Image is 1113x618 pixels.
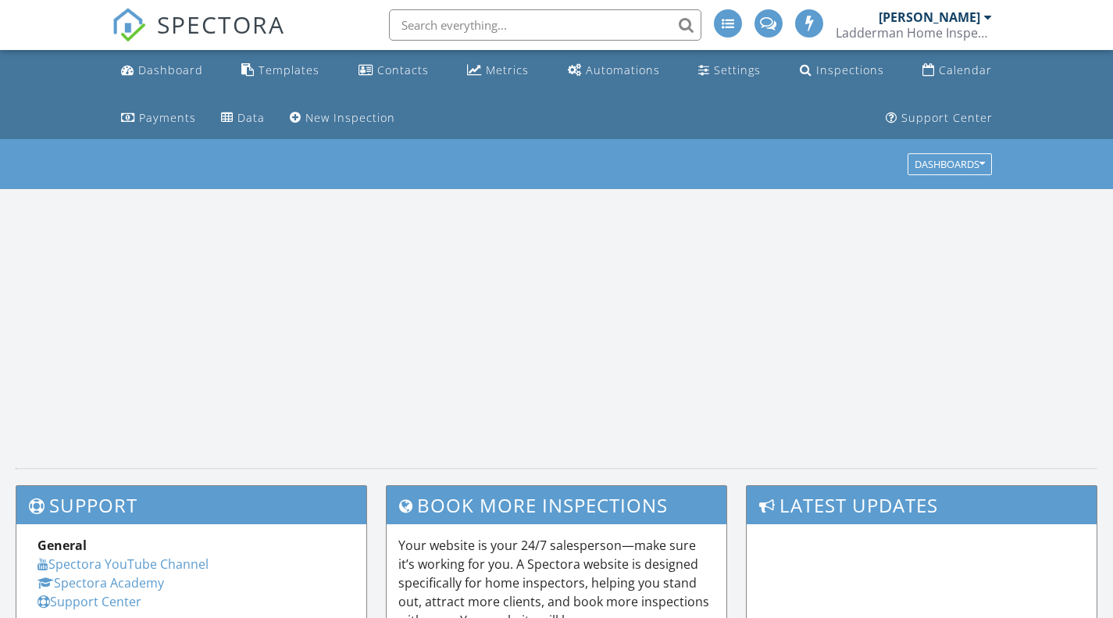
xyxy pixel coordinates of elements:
[377,63,429,77] div: Contacts
[794,56,890,85] a: Inspections
[714,63,761,77] div: Settings
[486,63,529,77] div: Metrics
[16,486,366,524] h3: Support
[389,9,701,41] input: Search everything...
[939,63,992,77] div: Calendar
[112,21,285,54] a: SPECTORA
[115,104,202,133] a: Payments
[37,574,164,591] a: Spectora Academy
[115,56,209,85] a: Dashboard
[836,25,992,41] div: Ladderman Home Inspections
[259,63,319,77] div: Templates
[139,110,196,125] div: Payments
[37,555,209,573] a: Spectora YouTube Channel
[879,9,980,25] div: [PERSON_NAME]
[235,56,326,85] a: Templates
[37,593,141,610] a: Support Center
[352,56,435,85] a: Contacts
[816,63,884,77] div: Inspections
[305,110,395,125] div: New Inspection
[562,56,666,85] a: Automations (Advanced)
[879,104,999,133] a: Support Center
[37,537,87,554] strong: General
[284,104,401,133] a: New Inspection
[387,486,727,524] h3: Book More Inspections
[237,110,265,125] div: Data
[461,56,535,85] a: Metrics
[586,63,660,77] div: Automations
[692,56,767,85] a: Settings
[916,56,998,85] a: Calendar
[157,8,285,41] span: SPECTORA
[908,154,992,176] button: Dashboards
[747,486,1097,524] h3: Latest Updates
[901,110,993,125] div: Support Center
[215,104,271,133] a: Data
[138,63,203,77] div: Dashboard
[915,159,985,170] div: Dashboards
[112,8,146,42] img: The Best Home Inspection Software - Spectora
